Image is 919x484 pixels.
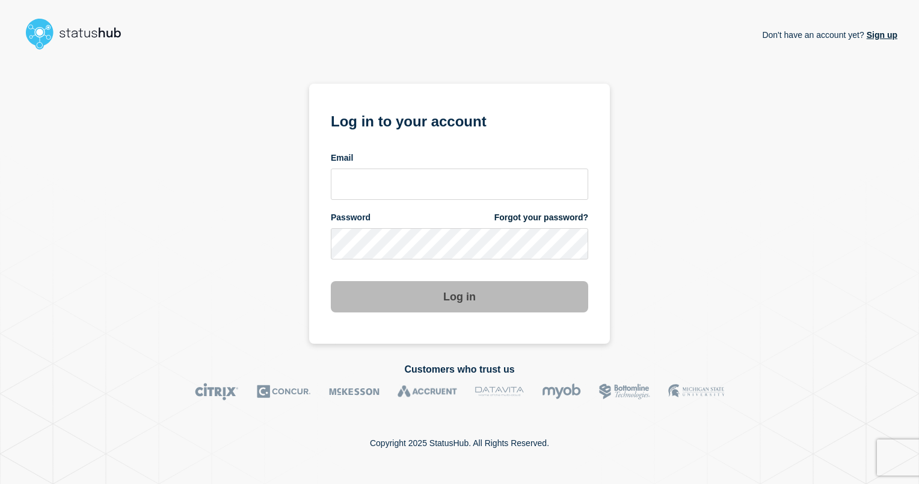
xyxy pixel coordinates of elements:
[668,383,724,400] img: MSU logo
[542,383,581,400] img: myob logo
[195,383,239,400] img: Citrix logo
[599,383,650,400] img: Bottomline logo
[475,383,524,400] img: DataVita logo
[22,14,136,53] img: StatusHub logo
[257,383,311,400] img: Concur logo
[331,212,370,223] span: Password
[762,20,897,49] p: Don't have an account yet?
[370,438,549,448] p: Copyright 2025 StatusHub. All Rights Reserved.
[22,364,897,375] h2: Customers who trust us
[331,109,588,131] h1: Log in to your account
[331,281,588,312] button: Log in
[331,169,588,200] input: email input
[864,30,897,40] a: Sign up
[494,212,588,223] a: Forgot your password?
[329,383,380,400] img: McKesson logo
[331,152,353,164] span: Email
[398,383,457,400] img: Accruent logo
[331,228,588,259] input: password input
